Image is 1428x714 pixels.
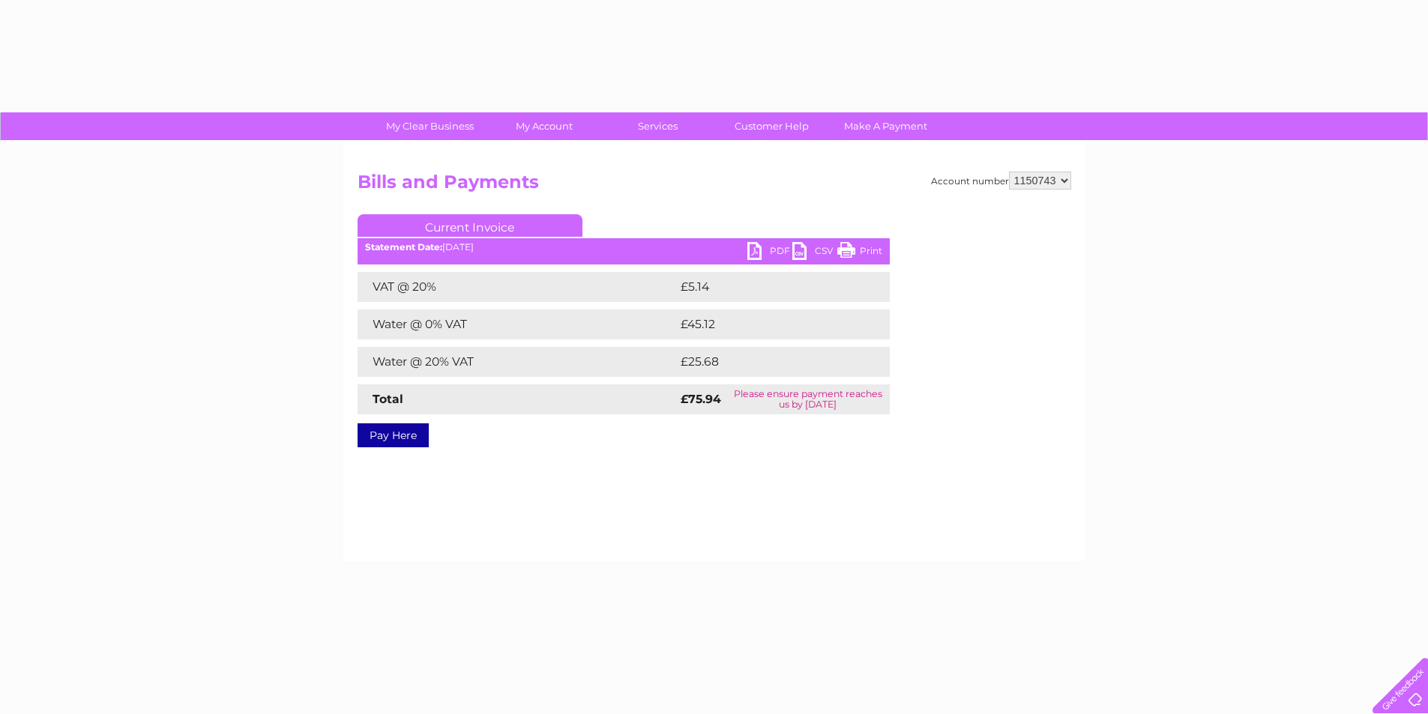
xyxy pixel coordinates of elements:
[677,272,853,302] td: £5.14
[358,214,582,237] a: Current Invoice
[368,112,492,140] a: My Clear Business
[358,242,890,252] div: [DATE]
[677,309,858,339] td: £45.12
[792,242,837,264] a: CSV
[482,112,606,140] a: My Account
[373,392,403,406] strong: Total
[837,242,882,264] a: Print
[365,241,442,252] b: Statement Date:
[681,392,721,406] strong: £75.94
[931,172,1071,190] div: Account number
[726,384,889,414] td: Please ensure payment reaches us by [DATE]
[710,112,834,140] a: Customer Help
[358,347,677,377] td: Water @ 20% VAT
[358,309,677,339] td: Water @ 0% VAT
[358,272,677,302] td: VAT @ 20%
[596,112,720,140] a: Services
[747,242,792,264] a: PDF
[677,347,860,377] td: £25.68
[358,172,1071,200] h2: Bills and Payments
[824,112,948,140] a: Make A Payment
[358,423,429,447] a: Pay Here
